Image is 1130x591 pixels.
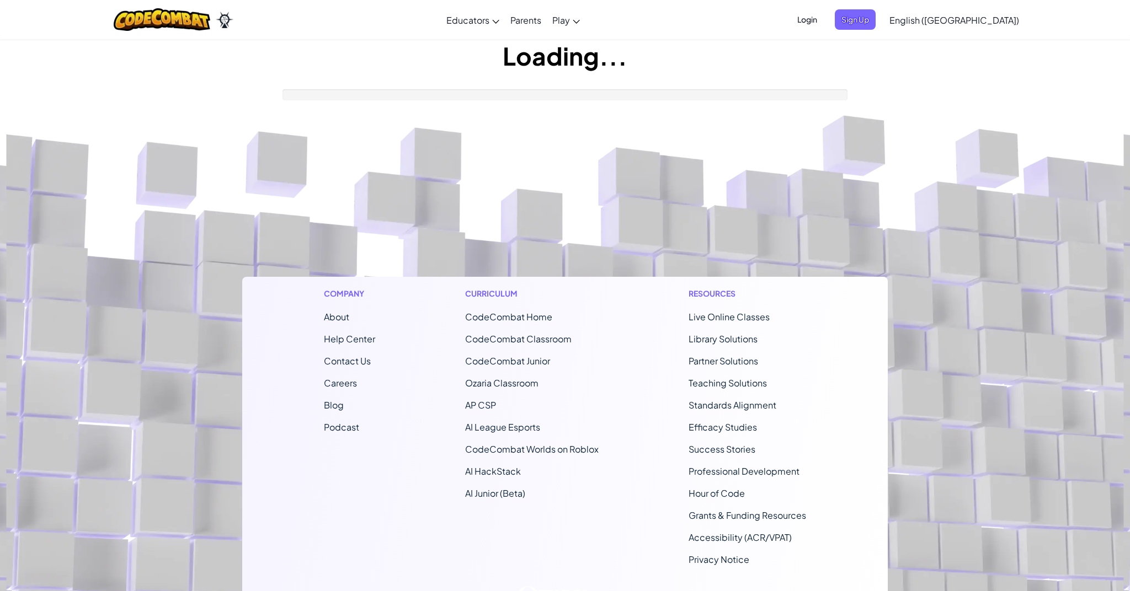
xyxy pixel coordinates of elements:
[689,554,749,565] a: Privacy Notice
[114,8,210,31] img: CodeCombat logo
[689,443,755,455] a: Success Stories
[689,487,745,499] a: Hour of Code
[689,377,767,389] a: Teaching Solutions
[884,5,1025,35] a: English ([GEOGRAPHIC_DATA])
[324,311,349,323] a: About
[465,399,496,411] a: AP CSP
[689,531,792,543] a: Accessibility (ACR/VPAT)
[689,355,758,367] a: Partner Solutions
[552,14,570,26] span: Play
[324,377,357,389] a: Careers
[465,487,525,499] a: AI Junior (Beta)
[465,421,540,433] a: AI League Esports
[324,421,359,433] a: Podcast
[689,421,757,433] a: Efficacy Studies
[465,355,550,367] a: CodeCombat Junior
[324,399,344,411] a: Blog
[835,9,876,30] button: Sign Up
[505,5,547,35] a: Parents
[465,377,539,389] a: Ozaria Classroom
[689,311,770,323] a: Live Online Classes
[465,333,572,345] a: CodeCombat Classroom
[689,509,806,521] a: Grants & Funding Resources
[791,9,824,30] button: Login
[216,12,233,28] img: Ozaria
[465,443,599,455] a: CodeCombat Worlds on Roblox
[324,355,371,367] span: Contact Us
[889,14,1019,26] span: English ([GEOGRAPHIC_DATA])
[324,333,375,345] a: Help Center
[446,14,489,26] span: Educators
[689,399,776,411] a: Standards Alignment
[465,288,599,299] h1: Curriculum
[324,288,375,299] h1: Company
[547,5,585,35] a: Play
[465,311,552,323] span: CodeCombat Home
[689,465,799,477] a: Professional Development
[465,465,521,477] a: AI HackStack
[441,5,505,35] a: Educators
[689,288,806,299] h1: Resources
[689,333,758,345] a: Library Solutions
